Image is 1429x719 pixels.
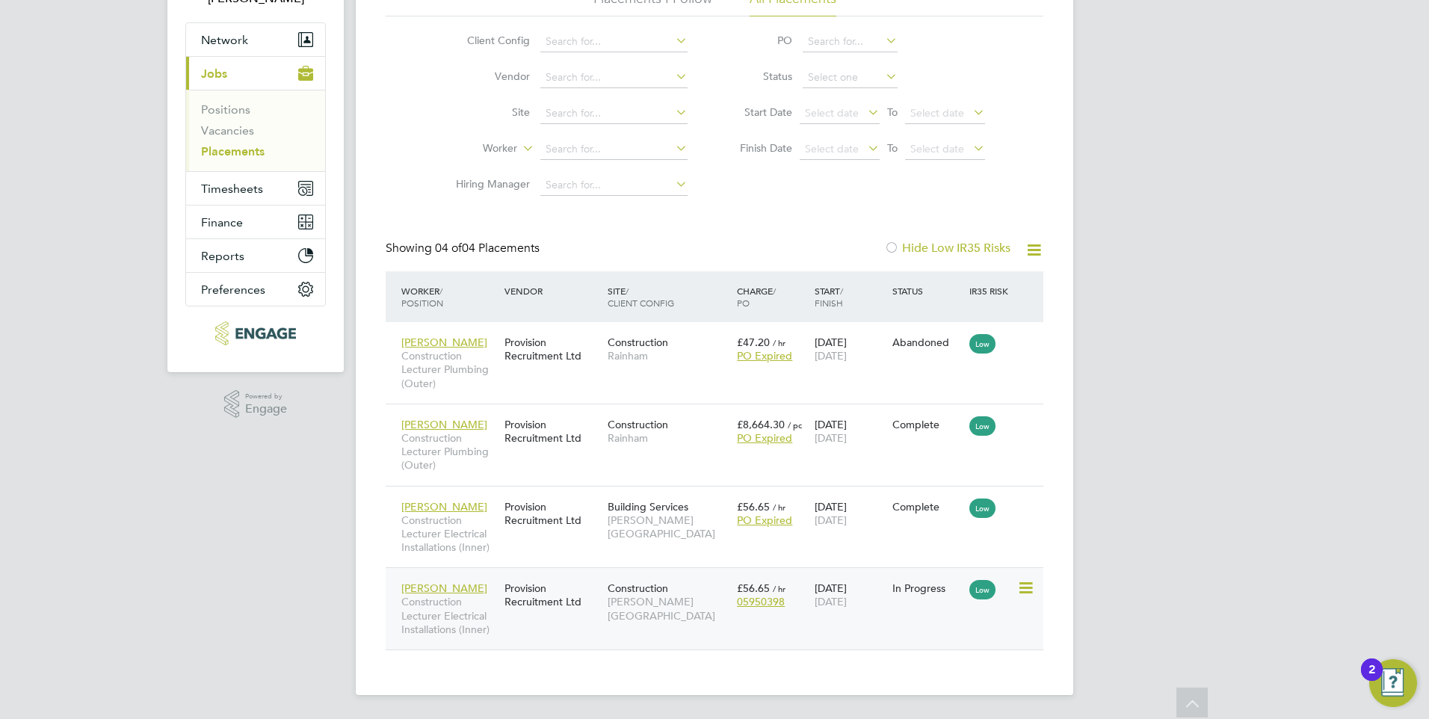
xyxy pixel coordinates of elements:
span: Powered by [245,390,287,403]
span: Low [969,499,996,518]
span: [DATE] [815,431,847,445]
span: Preferences [201,283,265,297]
span: Rainham [608,431,729,445]
label: Hide Low IR35 Risks [884,241,1010,256]
span: Finance [201,215,243,229]
button: Network [186,23,325,56]
span: PO Expired [737,513,792,527]
span: / pc [788,419,802,431]
div: Complete [892,418,963,431]
span: Low [969,580,996,599]
label: Client Config [444,34,530,47]
span: 04 Placements [435,241,540,256]
label: Vendor [444,70,530,83]
label: Start Date [725,105,792,119]
input: Search for... [540,103,688,124]
span: / hr [773,502,786,513]
span: Reports [201,249,244,263]
a: Placements [201,144,265,158]
a: Powered byEngage [224,390,288,419]
div: Vendor [501,277,604,304]
div: Charge [733,277,811,316]
span: 05950398 [737,595,785,608]
span: / PO [737,285,776,309]
span: Construction [608,336,668,349]
div: IR35 Risk [966,277,1017,304]
button: Timesheets [186,172,325,205]
a: Vacancies [201,123,254,138]
div: [DATE] [811,328,889,370]
span: Building Services [608,500,688,513]
span: / Position [401,285,443,309]
span: Select date [910,106,964,120]
label: Site [444,105,530,119]
input: Search for... [540,67,688,88]
div: Provision Recruitment Ltd [501,493,604,534]
span: Construction [608,418,668,431]
input: Search for... [540,31,688,52]
a: [PERSON_NAME]Construction Lecturer Electrical Installations (Inner)Provision Recruitment LtdBuild... [398,492,1043,504]
button: Finance [186,206,325,238]
label: Hiring Manager [444,177,530,191]
span: £56.65 [737,500,770,513]
span: [PERSON_NAME] [401,500,487,513]
a: [PERSON_NAME]Construction Lecturer Plumbing (Outer)Provision Recruitment LtdConstructionRainham£8... [398,410,1043,422]
a: [PERSON_NAME]Construction Lecturer Electrical Installations (Inner)Provision Recruitment LtdConst... [398,573,1043,586]
div: Status [889,277,966,304]
span: [DATE] [815,349,847,362]
span: PO Expired [737,349,792,362]
a: Go to home page [185,321,326,345]
span: Jobs [201,67,227,81]
span: [PERSON_NAME] [401,581,487,595]
div: In Progress [892,581,963,595]
span: Construction [608,581,668,595]
span: [PERSON_NAME][GEOGRAPHIC_DATA] [608,513,729,540]
input: Search for... [803,31,898,52]
div: Site [604,277,733,316]
div: 2 [1368,670,1375,689]
span: [DATE] [815,513,847,527]
span: / hr [773,337,786,348]
div: Complete [892,500,963,513]
label: Status [725,70,792,83]
span: Engage [245,403,287,416]
div: Start [811,277,889,316]
input: Search for... [540,139,688,160]
div: Provision Recruitment Ltd [501,574,604,616]
button: Preferences [186,273,325,306]
span: Rainham [608,349,729,362]
span: To [883,138,902,158]
span: PO Expired [737,431,792,445]
span: [DATE] [815,595,847,608]
span: Low [969,416,996,436]
input: Search for... [540,175,688,196]
span: [PERSON_NAME][GEOGRAPHIC_DATA] [608,595,729,622]
div: [DATE] [811,574,889,616]
button: Open Resource Center, 2 new notifications [1369,659,1417,707]
span: To [883,102,902,122]
span: £8,664.30 [737,418,785,431]
span: Select date [910,142,964,155]
span: Select date [805,142,859,155]
div: Provision Recruitment Ltd [501,410,604,452]
div: [DATE] [811,410,889,452]
label: PO [725,34,792,47]
button: Jobs [186,57,325,90]
img: provision-recruitment-logo-retina.png [215,321,295,345]
div: Showing [386,241,543,256]
div: [DATE] [811,493,889,534]
span: £47.20 [737,336,770,349]
span: Construction Lecturer Electrical Installations (Inner) [401,595,497,636]
div: Abandoned [892,336,963,349]
span: Select date [805,106,859,120]
span: £56.65 [737,581,770,595]
span: / Client Config [608,285,674,309]
div: Worker [398,277,501,316]
button: Reports [186,239,325,272]
span: Construction Lecturer Plumbing (Outer) [401,349,497,390]
a: Positions [201,102,250,117]
input: Select one [803,67,898,88]
span: Timesheets [201,182,263,196]
div: Jobs [186,90,325,171]
span: 04 of [435,241,462,256]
